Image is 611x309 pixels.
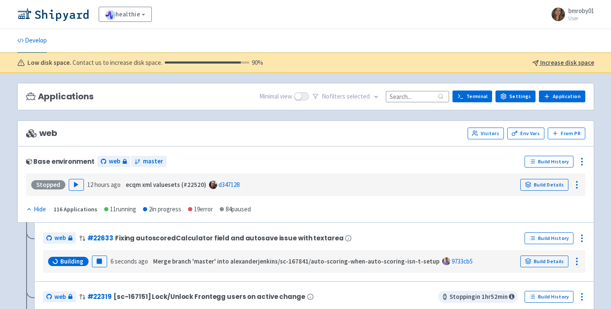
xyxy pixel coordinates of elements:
span: master [143,157,163,166]
span: Minimal view [259,92,292,101]
a: 9733cb5 [452,257,473,265]
small: User [568,16,594,21]
span: web [54,233,66,243]
span: selected [347,92,370,100]
input: Search... [386,91,449,102]
time: 6 seconds ago [110,257,148,265]
div: 2 in progress [143,205,181,214]
div: Hide [26,205,46,214]
span: web [109,157,120,166]
span: Stopping in 1 hr 52 min [438,291,518,303]
a: #22633 [87,234,113,242]
a: web [97,156,130,167]
time: 12 hours ago [87,181,121,189]
a: Build Details [520,256,568,267]
a: Build History [525,291,573,303]
a: Build History [525,156,573,168]
span: No filter s [322,92,370,101]
a: web [43,291,76,303]
span: Contact us to increase disk space. [73,58,263,68]
a: master [131,156,167,167]
button: Play [69,179,84,191]
a: Settings [495,91,536,102]
div: 90 % [165,58,263,68]
button: Hide [26,205,47,214]
div: 19 error [188,205,213,214]
img: Shipyard logo [17,8,89,21]
a: Visitors [468,128,504,139]
strong: Merge branch 'master' into alexanderjenkins/sc-167841/auto-scoring-when-auto-scoring-isn-t-setup [153,257,439,265]
b: Low disk space. [27,58,71,68]
div: Stopped [31,180,65,189]
span: bmroby01 [568,7,594,15]
div: 11 running [104,205,136,214]
a: Terminal [452,91,492,102]
span: [sc-167151] Lock/Unlock Frontegg users on active change [113,293,305,300]
a: d347128 [218,181,240,189]
a: web [43,232,76,244]
span: Fixing autoscoredCalculator field and autosave issue with textarea [115,234,344,242]
div: Base environment [26,158,94,165]
span: web [26,128,57,138]
a: Build History [525,232,573,244]
button: From PR [548,128,585,139]
a: Env Vars [507,128,544,139]
div: 116 Applications [54,205,97,214]
span: web [54,292,66,302]
a: Application [539,91,585,102]
a: healthie [99,7,152,22]
h3: Applications [26,92,94,101]
a: Build Details [520,179,568,191]
strong: ecqm xml valuesets (#22520) [126,181,206,189]
u: Increase disk space [540,59,594,67]
button: Pause [92,256,107,267]
a: Develop [17,29,47,53]
span: Building [60,257,83,266]
a: bmroby01 User [546,8,594,21]
div: 84 paused [220,205,251,214]
a: #22319 [87,292,112,301]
